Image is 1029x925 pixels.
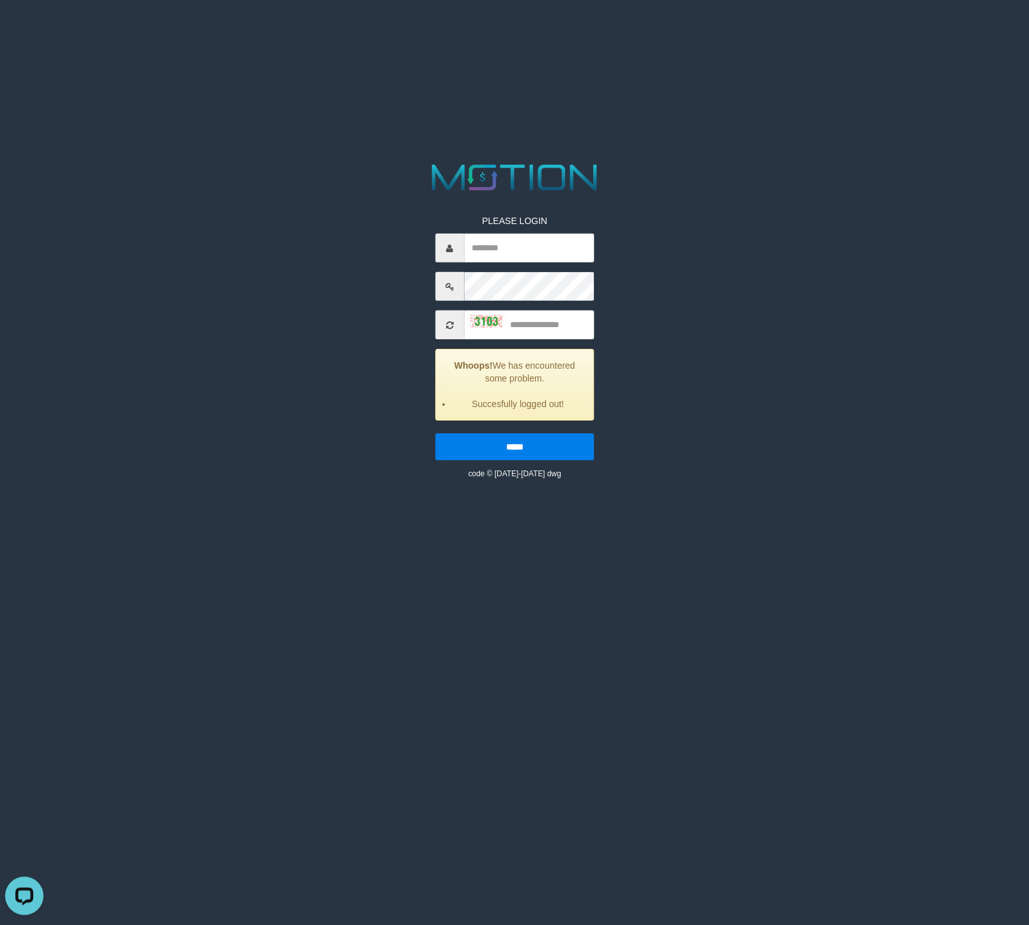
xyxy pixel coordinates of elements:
p: PLEASE LOGIN [435,214,594,227]
img: captcha [470,314,502,327]
strong: Whoops! [454,360,493,371]
small: code © [DATE]-[DATE] dwg [468,469,561,478]
button: Open LiveChat chat widget [5,5,44,44]
li: Succesfully logged out! [452,398,584,410]
img: MOTION_logo.png [424,160,604,195]
div: We has encountered some problem. [435,349,594,421]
